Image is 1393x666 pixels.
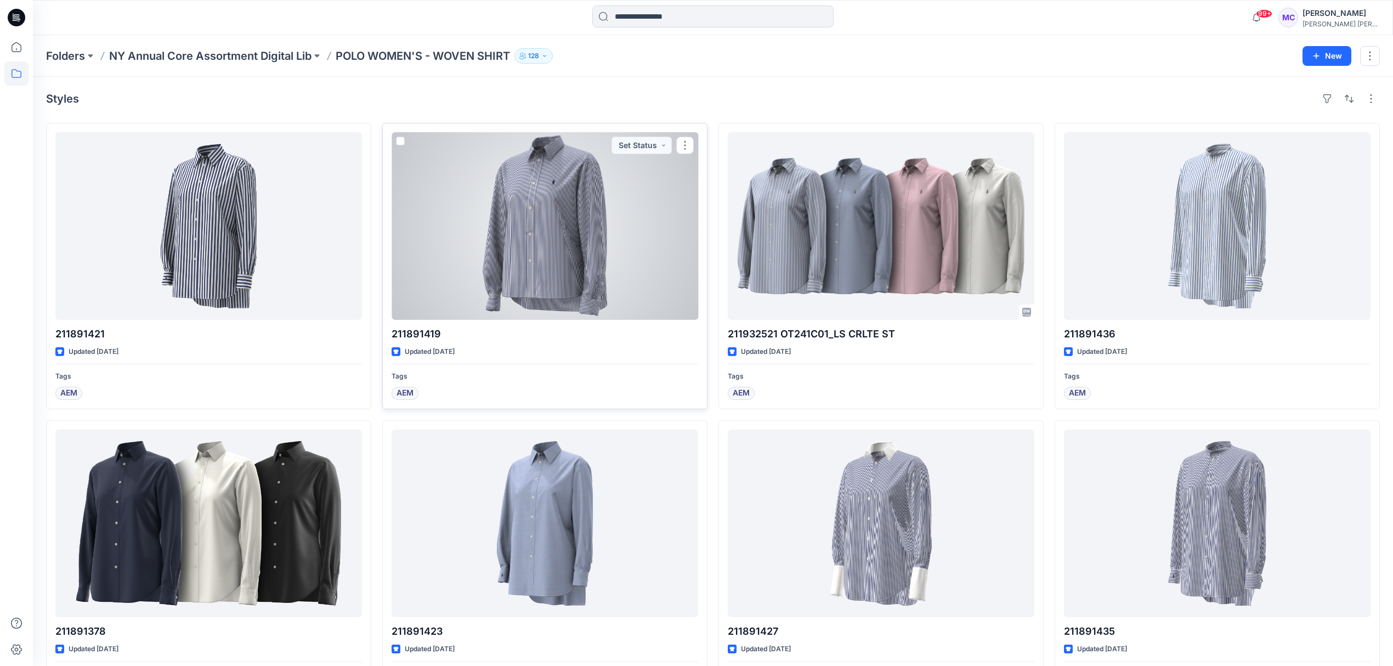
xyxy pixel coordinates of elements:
[728,132,1034,320] a: 211932521 OT241C01_LS CRLTE ST
[1064,624,1371,639] p: 211891435
[392,371,698,382] p: Tags
[1256,9,1272,18] span: 99+
[741,346,791,358] p: Updated [DATE]
[1064,132,1371,320] a: 211891436
[728,624,1034,639] p: 211891427
[528,50,539,62] p: 128
[1077,644,1127,655] p: Updated [DATE]
[1303,7,1379,20] div: [PERSON_NAME]
[1303,20,1379,28] div: [PERSON_NAME] [PERSON_NAME]
[392,326,698,342] p: 211891419
[60,387,77,400] span: AEM
[741,644,791,655] p: Updated [DATE]
[405,346,455,358] p: Updated [DATE]
[728,371,1034,382] p: Tags
[109,48,312,64] a: NY Annual Core Assortment Digital Lib
[733,387,750,400] span: AEM
[1069,387,1086,400] span: AEM
[514,48,553,64] button: 128
[1064,371,1371,382] p: Tags
[1278,8,1298,27] div: MC
[392,132,698,320] a: 211891419
[392,430,698,617] a: 211891423
[69,644,118,655] p: Updated [DATE]
[55,371,362,382] p: Tags
[728,430,1034,617] a: 211891427
[55,132,362,320] a: 211891421
[336,48,510,64] p: POLO WOMEN'S - WOVEN SHIRT
[1077,346,1127,358] p: Updated [DATE]
[46,48,85,64] a: Folders
[55,326,362,342] p: 211891421
[392,624,698,639] p: 211891423
[46,92,79,105] h4: Styles
[55,624,362,639] p: 211891378
[69,346,118,358] p: Updated [DATE]
[1064,326,1371,342] p: 211891436
[55,430,362,617] a: 211891378
[405,644,455,655] p: Updated [DATE]
[1064,430,1371,617] a: 211891435
[728,326,1034,342] p: 211932521 OT241C01_LS CRLTE ST
[397,387,414,400] span: AEM
[1303,46,1351,66] button: New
